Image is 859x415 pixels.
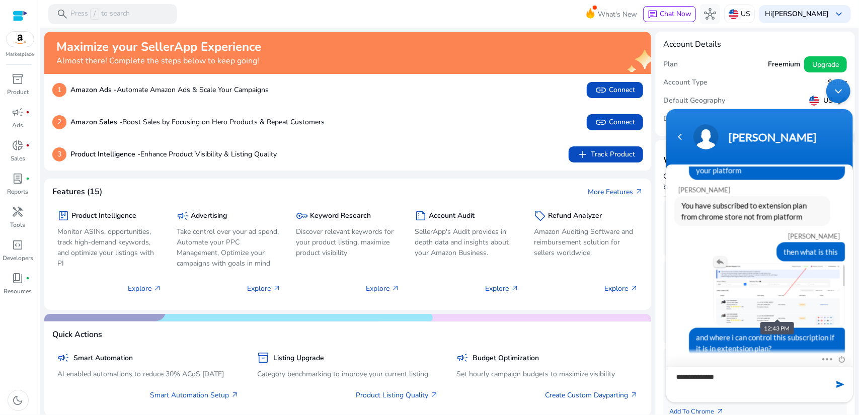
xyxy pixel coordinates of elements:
span: Chat Now [660,9,691,19]
p: US [741,5,750,23]
button: hub [700,4,720,24]
p: Category benchmarking to improve your current listing [257,369,439,379]
span: fiber_manual_record [26,143,30,147]
h5: Budget Optimization [473,354,539,363]
span: / [90,9,99,20]
span: arrow_outward [511,284,519,292]
p: Enhance Product Visibility & Listing Quality [70,149,277,159]
button: linkConnect [587,114,643,130]
h5: Freemium [768,60,800,69]
span: add [577,148,589,160]
h5: Advertising [191,212,227,220]
p: Hi [765,11,829,18]
img: us.svg [729,9,739,19]
a: Create Custom Dayparting [545,390,638,400]
span: donut_small [12,139,24,151]
button: linkConnect [587,82,643,98]
p: Monitor ASINs, opportunities, track high-demand keywords, and optimize your listings with PI [57,226,162,269]
span: book_4 [12,272,24,284]
h5: Keyword Research [310,212,371,220]
h5: Smart Automation [73,354,133,363]
p: Take control over your ad spend, Automate your PPC Management, Optimize your campaigns with goals... [177,226,281,269]
span: fiber_manual_record [26,177,30,181]
span: Connect [595,84,635,96]
span: arrow_outward [431,391,439,399]
h4: Account Details [663,40,721,49]
a: More Featuresarrow_outward [588,187,643,197]
span: arrow_outward [630,391,638,399]
p: Marketplace [6,51,34,58]
p: Developers [3,254,33,263]
p: Automate Amazon Ads & Scale Your Campaigns [70,85,269,95]
span: sell [534,210,546,222]
span: package [57,210,69,222]
button: addTrack Product [569,146,643,162]
span: Connect [595,116,635,128]
span: keyboard_arrow_down [833,8,845,20]
span: campaign [57,352,69,364]
p: Reports [8,187,29,196]
span: key [296,210,308,222]
h4: Quick Actions [52,330,102,340]
a: Product Listing Quality [356,390,439,400]
p: Discover relevant keywords for your product listing, maximize product visibility [296,226,400,258]
h5: Account Audit [429,212,475,220]
span: campaign [177,210,189,222]
p: Press to search [70,9,130,20]
span: Track Product [577,148,635,160]
h5: Refund Analyzer [548,212,602,220]
span: lab_profile [12,173,24,185]
span: summarize [415,210,427,222]
p: Product [7,88,29,97]
p: Explore [485,283,519,294]
span: What's New [598,6,637,23]
span: dark_mode [12,394,24,406]
span: arrow_outward [630,284,638,292]
span: Upgrade [812,59,839,70]
h4: Almost there! Complete the steps below to keep going! [56,56,261,66]
span: arrow_outward [231,391,239,399]
span: arrow_outward [635,188,643,196]
span: code_blocks [12,239,24,251]
p: Amazon Auditing Software and reimbursement solution for sellers worldwide. [534,226,638,258]
span: link [595,116,607,128]
span: chat [648,10,658,20]
a: Smart Automation Setup [150,390,239,400]
span: search [56,8,68,20]
p: Explore [366,283,400,294]
p: Explore [604,283,638,294]
span: inventory_2 [257,352,269,364]
p: Explore [247,283,281,294]
p: Boost Sales by Focusing on Hero Products & Repeat Customers [70,117,325,127]
span: link [595,84,607,96]
span: fiber_manual_record [26,110,30,114]
img: amazon.svg [7,32,34,47]
p: AI enabled automations to reduce 30% ACoS [DATE] [57,369,239,379]
b: Product Intelligence - [70,149,140,159]
span: fiber_manual_record [26,276,30,280]
button: Upgrade [804,56,847,72]
p: 2 [52,115,66,129]
h2: Maximize your SellerApp Experience [56,40,261,54]
b: Amazon Ads - [70,85,117,95]
iframe: SalesIQ Chatwindow [661,74,858,407]
span: arrow_outward [273,284,281,292]
span: hub [704,8,716,20]
b: Amazon Sales - [70,117,122,127]
p: Tools [11,220,26,229]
